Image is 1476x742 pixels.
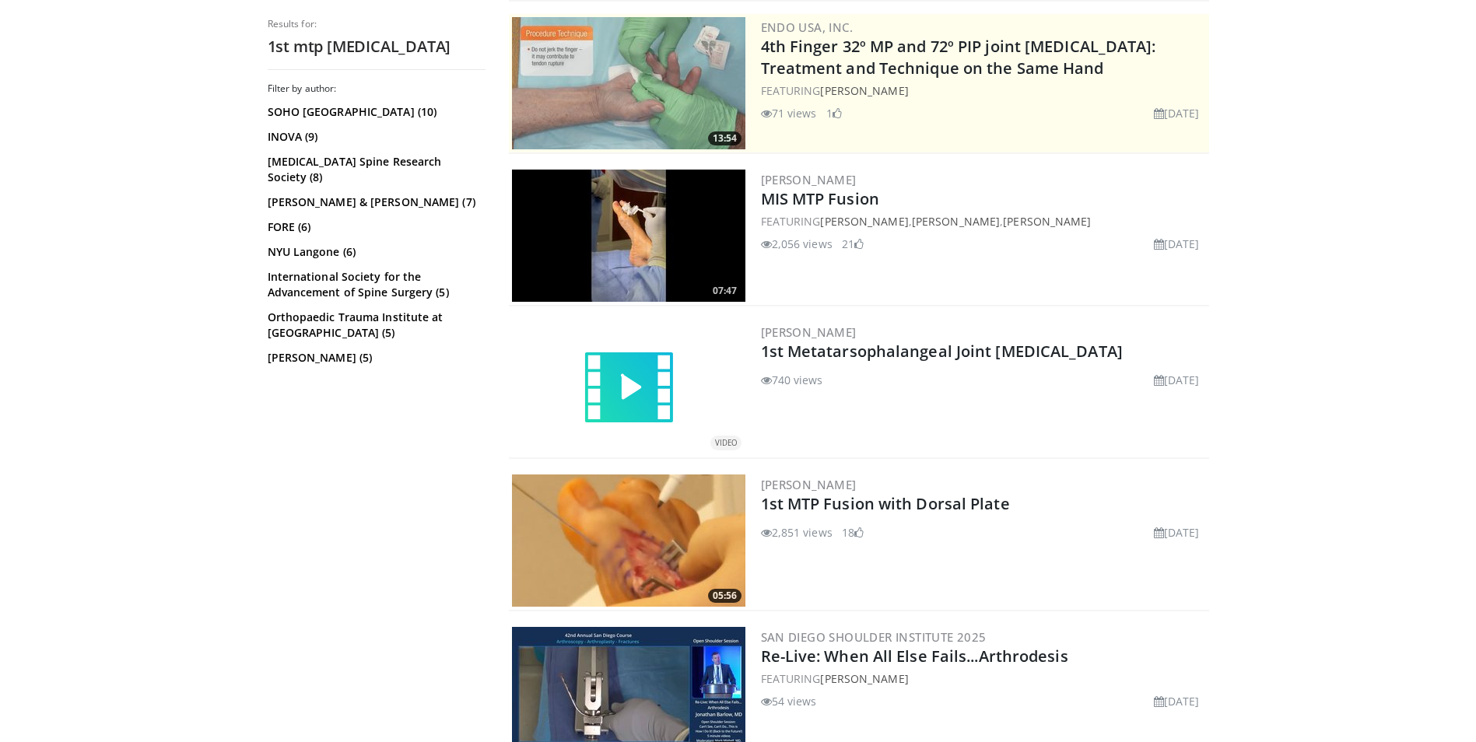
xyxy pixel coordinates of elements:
div: FEATURING [761,82,1206,99]
small: VIDEO [715,438,737,448]
img: df76da42-88e9-456c-9474-e630a7cc5d98.300x170_q85_crop-smart_upscale.jpg [512,17,745,149]
li: [DATE] [1154,693,1200,709]
li: 21 [842,236,864,252]
a: [PERSON_NAME] (5) [268,350,482,366]
a: [PERSON_NAME] [761,477,857,492]
a: [MEDICAL_DATA] Spine Research Society (8) [268,154,482,185]
a: 1st MTP Fusion with Dorsal Plate [761,493,1010,514]
span: 13:54 [708,131,742,145]
a: MIS MTP Fusion [761,188,879,209]
li: 2,056 views [761,236,833,252]
a: [PERSON_NAME] [820,83,908,98]
li: 2,851 views [761,524,833,541]
li: 740 views [761,372,823,388]
li: [DATE] [1154,372,1200,388]
a: Endo USA, Inc. [761,19,854,35]
a: 13:54 [512,17,745,149]
a: [PERSON_NAME] & [PERSON_NAME] (7) [268,194,482,210]
a: Re-Live: When All Else Fails...Arthrodesis [761,646,1068,667]
a: 05:56 [512,474,745,607]
li: [DATE] [1154,236,1200,252]
li: 71 views [761,105,817,121]
li: 54 views [761,693,817,709]
li: [DATE] [1154,105,1200,121]
span: 07:47 [708,284,742,298]
img: c1af50c6-309d-44f7-b6fe-e114dbe1d961.300x170_q85_crop-smart_upscale.jpg [512,170,745,302]
span: 05:56 [708,589,742,603]
img: video.svg [582,341,675,435]
a: SOHO [GEOGRAPHIC_DATA] (10) [268,104,482,120]
img: 8237570a-9f2f-4d8a-b2df-4e6e9e9c7de6.300x170_q85_crop-smart_upscale.jpg [512,474,745,607]
a: FORE (6) [268,219,482,235]
li: [DATE] [1154,524,1200,541]
li: 18 [842,524,864,541]
a: 1st Metatarsophalangeal Joint [MEDICAL_DATA] [761,341,1123,362]
a: 4th Finger 32º MP and 72º PIP joint [MEDICAL_DATA]: Treatment and Technique on the Same Hand [761,36,1156,79]
div: FEATURING , , [761,213,1206,229]
a: [PERSON_NAME] [761,172,857,187]
a: International Society for the Advancement of Spine Surgery (5) [268,269,482,300]
div: FEATURING [761,670,1206,687]
a: [PERSON_NAME] [761,324,857,340]
p: Results for: [268,18,486,30]
a: San Diego Shoulder Institute 2025 [761,629,987,645]
a: [PERSON_NAME] [820,214,908,229]
a: VIDEO [512,341,745,435]
h2: 1st mtp [MEDICAL_DATA] [268,37,486,57]
a: Orthopaedic Trauma Institute at [GEOGRAPHIC_DATA] (5) [268,310,482,341]
a: INOVA (9) [268,129,482,145]
a: NYU Langone (6) [268,244,482,260]
li: 1 [826,105,842,121]
a: [PERSON_NAME] [820,671,908,686]
a: 07:47 [512,170,745,302]
a: [PERSON_NAME] [912,214,1000,229]
a: [PERSON_NAME] [1003,214,1091,229]
h3: Filter by author: [268,82,486,95]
